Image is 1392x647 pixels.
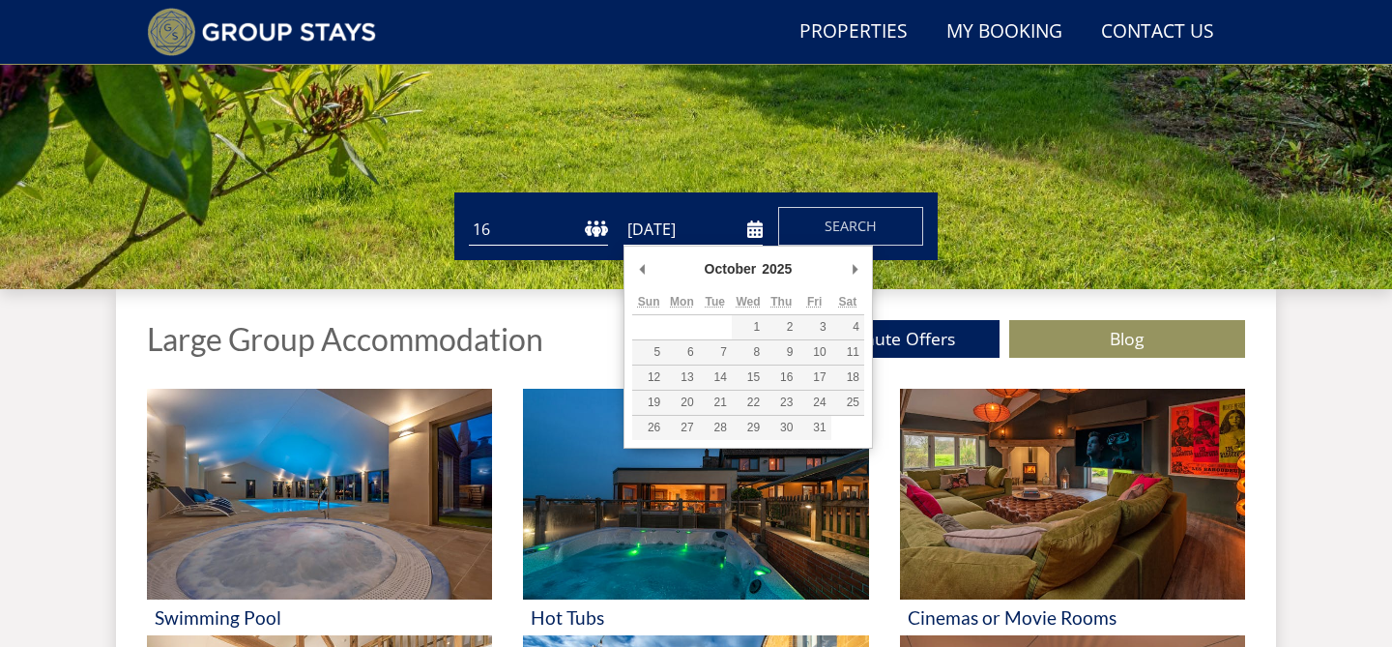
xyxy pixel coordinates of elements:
[147,322,543,356] h1: Large Group Accommodation
[732,315,765,339] button: 1
[632,254,652,283] button: Previous Month
[765,391,797,415] button: 23
[732,340,765,365] button: 8
[807,295,822,309] abbr: Friday
[523,389,868,635] a: 'Hot Tubs' - Large Group Accommodation Holiday Ideas Hot Tubs
[705,295,724,309] abbr: Tuesday
[770,295,792,309] abbr: Thursday
[665,391,698,415] button: 20
[665,366,698,390] button: 13
[665,416,698,440] button: 27
[831,340,864,365] button: 11
[632,340,665,365] button: 5
[831,366,864,390] button: 18
[797,391,830,415] button: 24
[732,366,765,390] button: 15
[670,295,694,309] abbr: Monday
[699,366,732,390] button: 14
[797,416,830,440] button: 31
[939,11,1070,54] a: My Booking
[765,416,797,440] button: 30
[839,295,857,309] abbr: Saturday
[765,315,797,339] button: 2
[765,366,797,390] button: 16
[702,254,760,283] div: October
[665,340,698,365] button: 6
[699,416,732,440] button: 28
[831,315,864,339] button: 4
[831,391,864,415] button: 25
[797,340,830,365] button: 10
[797,315,830,339] button: 3
[736,295,760,309] abbr: Wednesday
[699,340,732,365] button: 7
[638,295,660,309] abbr: Sunday
[147,8,376,56] img: Group Stays
[765,340,797,365] button: 9
[147,389,492,600] img: 'Swimming Pool' - Large Group Accommodation Holiday Ideas
[759,254,795,283] div: 2025
[1093,11,1222,54] a: Contact Us
[908,607,1237,628] h3: Cinemas or Movie Rooms
[147,389,492,635] a: 'Swimming Pool' - Large Group Accommodation Holiday Ideas Swimming Pool
[699,391,732,415] button: 21
[623,214,763,246] input: Arrival Date
[900,389,1245,600] img: 'Cinemas or Movie Rooms' - Large Group Accommodation Holiday Ideas
[531,607,860,628] h3: Hot Tubs
[632,416,665,440] button: 26
[732,391,765,415] button: 22
[825,217,877,235] span: Search
[797,366,830,390] button: 17
[155,607,484,628] h3: Swimming Pool
[1009,320,1245,358] a: Blog
[900,389,1245,635] a: 'Cinemas or Movie Rooms' - Large Group Accommodation Holiday Ideas Cinemas or Movie Rooms
[778,207,923,246] button: Search
[523,389,868,600] img: 'Hot Tubs' - Large Group Accommodation Holiday Ideas
[632,366,665,390] button: 12
[732,416,765,440] button: 29
[632,391,665,415] button: 19
[792,11,915,54] a: Properties
[845,254,864,283] button: Next Month
[764,320,1000,358] a: Last Minute Offers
